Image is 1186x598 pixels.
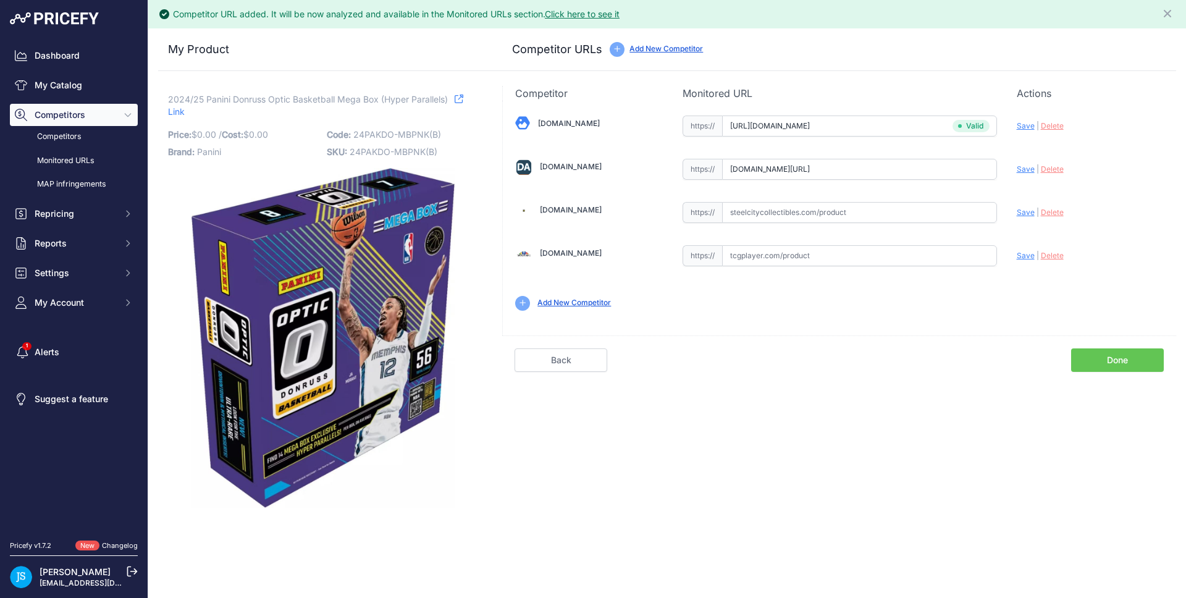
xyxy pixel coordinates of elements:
button: Close [1161,5,1176,20]
img: Pricefy Logo [10,12,99,25]
a: MAP infringements [10,174,138,195]
span: Save [1017,251,1035,260]
span: Delete [1041,121,1064,130]
span: Settings [35,267,116,279]
span: Save [1017,164,1035,174]
a: Alerts [10,341,138,363]
a: [DOMAIN_NAME] [540,248,602,258]
span: 0.00 [197,129,216,140]
a: Add New Competitor [629,44,703,53]
a: Link [168,91,463,120]
button: Repricing [10,203,138,225]
span: Delete [1041,164,1064,174]
span: Repricing [35,208,116,220]
a: [DOMAIN_NAME] [540,162,602,171]
p: $ [168,126,319,143]
a: My Catalog [10,74,138,96]
a: Changelog [102,541,138,550]
span: Price: [168,129,191,140]
button: Reports [10,232,138,255]
a: Competitors [10,126,138,148]
span: 2024/25 Panini Donruss Optic Basketball Mega Box (Hyper Parallels) [168,91,448,107]
input: steelcitycollectibles.com/product [722,202,997,223]
p: Competitor [515,86,662,101]
span: My Account [35,297,116,309]
h3: Competitor URLs [512,41,602,58]
a: Add New Competitor [537,298,611,307]
a: Dashboard [10,44,138,67]
span: 24PAKDO-MBPNK(B) [350,146,437,157]
span: https:// [683,202,722,223]
button: Settings [10,262,138,284]
span: Save [1017,121,1035,130]
span: Code: [327,129,351,140]
input: tcgplayer.com/product [722,245,997,266]
span: SKU: [327,146,347,157]
h3: My Product [168,41,477,58]
div: Competitor URL added. It will be now analyzed and available in the Monitored URLs section. [173,8,620,20]
a: Done [1071,348,1164,372]
span: / $ [219,129,268,140]
span: Reports [35,237,116,250]
span: | [1037,208,1039,217]
span: Delete [1041,208,1064,217]
div: Pricefy v1.7.2 [10,541,51,551]
span: New [75,541,99,551]
a: Click here to see it [545,9,620,19]
a: Monitored URLs [10,150,138,172]
button: Competitors [10,104,138,126]
span: Cost: [222,129,243,140]
p: Monitored URL [683,86,997,101]
input: dacardworld.com/product [722,159,997,180]
span: https:// [683,245,722,266]
input: blowoutcards.com/product [722,116,997,137]
span: | [1037,121,1039,130]
span: 0.00 [249,129,268,140]
span: | [1037,251,1039,260]
button: My Account [10,292,138,314]
span: Panini [197,146,221,157]
a: [EMAIL_ADDRESS][DOMAIN_NAME] [40,578,169,587]
a: [DOMAIN_NAME] [538,119,600,128]
nav: Sidebar [10,44,138,526]
span: 24PAKDO-MBPNK(B) [353,129,441,140]
a: [PERSON_NAME] [40,566,111,577]
span: Brand: [168,146,195,157]
span: https:// [683,116,722,137]
a: Suggest a feature [10,388,138,410]
a: [DOMAIN_NAME] [540,205,602,214]
a: Back [515,348,607,372]
p: Actions [1017,86,1164,101]
span: Competitors [35,109,116,121]
span: https:// [683,159,722,180]
span: Save [1017,208,1035,217]
span: Delete [1041,251,1064,260]
span: | [1037,164,1039,174]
